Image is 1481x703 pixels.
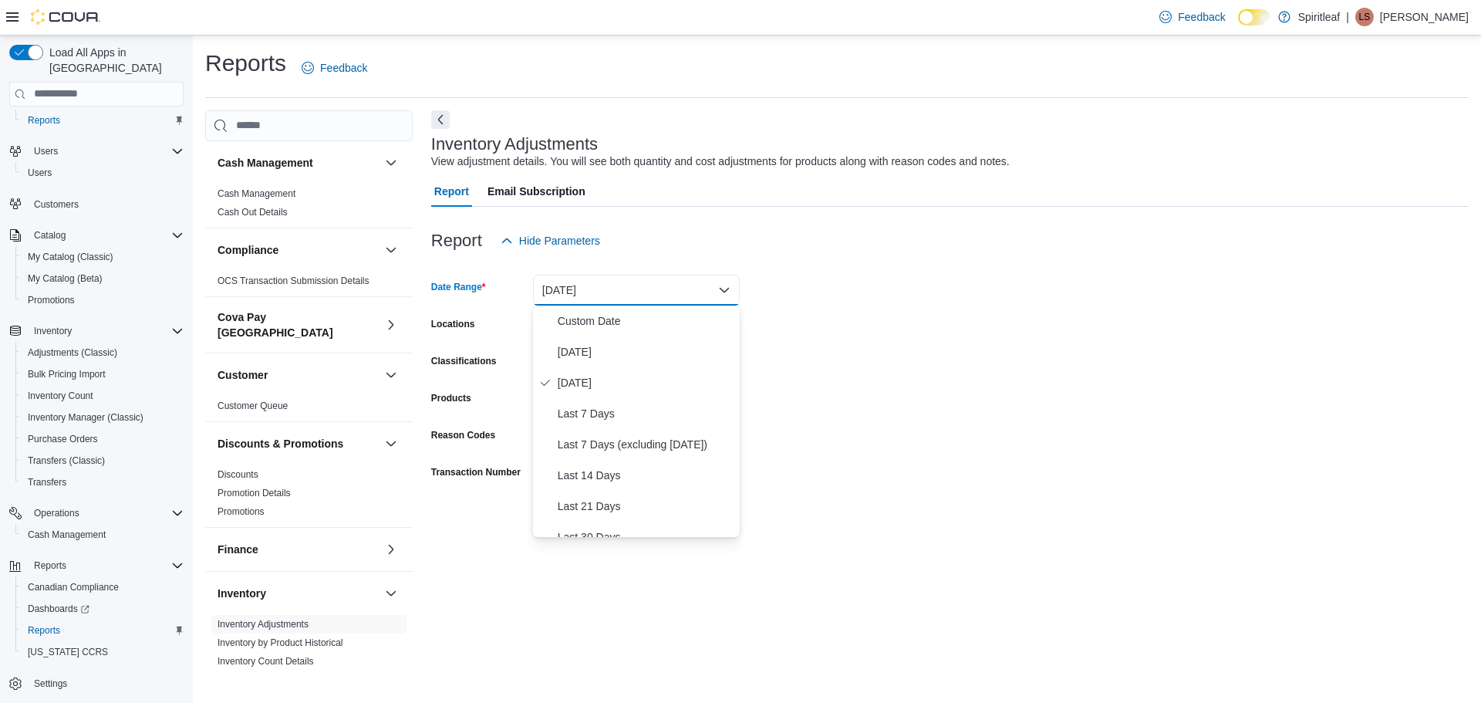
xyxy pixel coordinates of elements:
[431,466,521,478] label: Transaction Number
[218,188,295,199] a: Cash Management
[431,281,486,293] label: Date Range
[34,678,67,690] span: Settings
[218,188,295,200] span: Cash Management
[15,450,190,471] button: Transfers (Classic)
[22,526,112,544] a: Cash Management
[22,365,112,384] a: Bulk Pricing Import
[558,312,734,330] span: Custom Date
[22,291,81,309] a: Promotions
[218,242,379,258] button: Compliance
[28,674,73,693] a: Settings
[28,251,113,263] span: My Catalog (Classic)
[382,154,400,172] button: Cash Management
[28,368,106,380] span: Bulk Pricing Import
[22,643,114,661] a: [US_STATE] CCRS
[218,586,379,601] button: Inventory
[15,471,190,493] button: Transfers
[218,656,314,667] a: Inventory Count Details
[15,385,190,407] button: Inventory Count
[431,392,471,404] label: Products
[28,433,98,445] span: Purchase Orders
[15,342,190,363] button: Adjustments (Classic)
[218,637,343,648] a: Inventory by Product Historical
[218,505,265,518] span: Promotions
[558,497,734,515] span: Last 21 Days
[1238,9,1270,25] input: Dark Mode
[22,111,184,130] span: Reports
[28,322,78,340] button: Inventory
[22,365,184,384] span: Bulk Pricing Import
[218,488,291,499] a: Promotion Details
[28,556,73,575] button: Reports
[218,619,309,630] a: Inventory Adjustments
[28,272,103,285] span: My Catalog (Beta)
[431,355,497,367] label: Classifications
[218,207,288,218] a: Cash Out Details
[533,306,740,537] div: Select listbox
[34,229,66,242] span: Catalog
[205,184,413,228] div: Cash Management
[28,322,184,340] span: Inventory
[1178,9,1225,25] span: Feedback
[218,401,288,411] a: Customer Queue
[28,674,184,693] span: Settings
[205,48,286,79] h1: Reports
[15,524,190,546] button: Cash Management
[558,466,734,485] span: Last 14 Days
[28,581,119,593] span: Canadian Compliance
[15,363,190,385] button: Bulk Pricing Import
[218,309,379,340] button: Cova Pay [GEOGRAPHIC_DATA]
[15,246,190,268] button: My Catalog (Classic)
[431,429,495,441] label: Reason Codes
[3,140,190,162] button: Users
[34,507,79,519] span: Operations
[28,504,184,522] span: Operations
[218,618,309,630] span: Inventory Adjustments
[1346,8,1349,26] p: |
[22,408,150,427] a: Inventory Manager (Classic)
[431,154,1010,170] div: View adjustment details. You will see both quantity and cost adjustments for products along with ...
[28,556,184,575] span: Reports
[28,167,52,179] span: Users
[15,110,190,131] button: Reports
[382,316,400,334] button: Cova Pay [GEOGRAPHIC_DATA]
[558,528,734,546] span: Last 30 Days
[22,473,184,492] span: Transfers
[1355,8,1374,26] div: Lauren S
[43,45,184,76] span: Load All Apps in [GEOGRAPHIC_DATA]
[28,529,106,541] span: Cash Management
[1380,8,1469,26] p: [PERSON_NAME]
[15,407,190,428] button: Inventory Manager (Classic)
[28,390,93,402] span: Inventory Count
[1153,2,1231,32] a: Feedback
[22,578,125,597] a: Canadian Compliance
[382,540,400,559] button: Finance
[205,465,413,527] div: Discounts & Promotions
[218,468,258,481] span: Discounts
[218,275,369,286] a: OCS Transaction Submission Details
[218,436,343,451] h3: Discounts & Promotions
[28,455,105,467] span: Transfers (Classic)
[34,145,58,157] span: Users
[218,367,379,383] button: Customer
[218,155,313,171] h3: Cash Management
[382,366,400,384] button: Customer
[15,576,190,598] button: Canadian Compliance
[218,436,379,451] button: Discounts & Promotions
[28,624,60,637] span: Reports
[218,155,379,171] button: Cash Management
[1238,25,1239,26] span: Dark Mode
[494,225,606,256] button: Hide Parameters
[22,451,184,470] span: Transfers (Classic)
[28,646,108,658] span: [US_STATE] CCRS
[15,162,190,184] button: Users
[31,9,100,25] img: Cova
[28,504,86,522] button: Operations
[382,434,400,453] button: Discounts & Promotions
[382,241,400,259] button: Compliance
[218,506,265,517] a: Promotions
[22,621,184,640] span: Reports
[218,637,343,649] span: Inventory by Product Historical
[218,469,258,480] a: Discounts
